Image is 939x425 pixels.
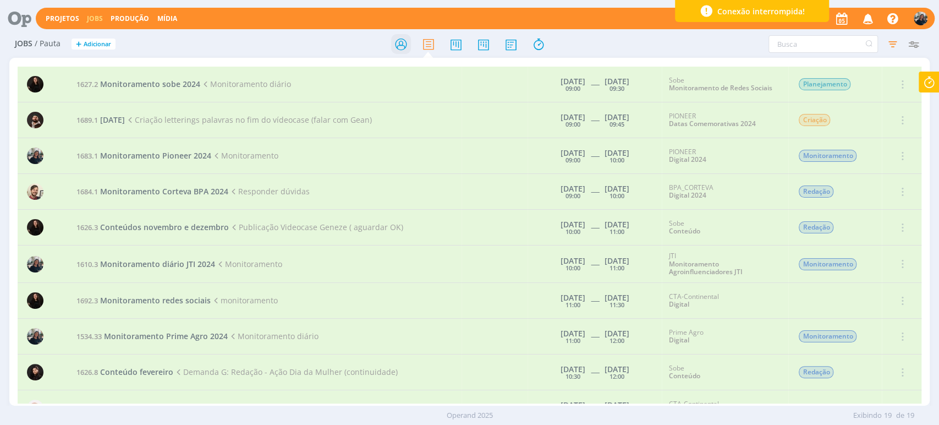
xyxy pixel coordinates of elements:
span: ----- [591,367,599,377]
span: Monitoramento diário [228,331,319,341]
div: 11:00 [565,337,580,344]
span: 19 [907,410,914,421]
button: Jobs [84,14,106,23]
span: Monitoramento diário [200,79,291,89]
div: [DATE] [605,257,629,265]
a: Mídia [157,14,177,23]
button: M [913,9,928,28]
div: [DATE] [561,221,585,228]
span: ----- [591,402,599,413]
a: Datas Comemorativas 2024 [668,119,755,128]
div: 09:00 [565,85,580,91]
div: PIONEER [668,148,782,164]
span: 1627.2 [76,79,98,89]
div: 10:00 [565,228,580,235]
div: CTA-Continental [668,293,782,309]
a: Produção [111,14,149,23]
div: 11:00 [609,265,624,271]
span: ----- [591,222,599,232]
div: 10:00 [609,193,624,199]
div: 09:00 [565,193,580,199]
div: [DATE] [605,149,629,157]
span: Redação [799,221,833,233]
span: Criação letterings palavras no fim do vídeocase (falar com Gean) [125,115,372,125]
div: 09:45 [609,121,624,127]
div: [DATE] [561,113,585,121]
div: 10:30 [565,373,580,379]
div: [DATE] [561,78,585,85]
div: 11:30 [609,302,624,308]
span: 19 [884,410,892,421]
span: 1692.5 [76,403,98,413]
span: Monitoramento [799,330,856,342]
div: [DATE] [561,401,585,409]
a: Digital 2024 [668,190,706,200]
span: 1684.1 [76,187,98,197]
span: monitoramento [211,295,278,306]
span: Conteúdos digitais março [100,402,197,413]
div: [DATE] [605,78,629,85]
a: 1610.3Monitoramento diário JTI 2024 [76,259,215,269]
span: Responder dúvidas [228,186,310,197]
span: 1692.3 [76,296,98,306]
a: Projetos [46,14,79,23]
span: Monitoramento redes sociais [100,295,211,306]
span: 1689.1 [76,115,98,125]
div: [DATE] [561,294,585,302]
img: L [27,364,43,380]
span: Planejamento [799,78,850,90]
div: 10:00 [565,265,580,271]
div: 09:00 [565,157,580,163]
img: S [27,76,43,92]
div: Sobe [668,220,782,236]
a: Conteúdo [668,226,700,236]
span: / Pauta [35,39,61,48]
span: Monitoramento Pioneer 2024 [100,150,211,161]
div: [DATE] [605,330,629,337]
div: Prime Agro [668,329,782,345]
div: [DATE] [605,221,629,228]
span: Criação [799,114,830,126]
span: Redação [799,186,833,198]
div: 11:00 [565,302,580,308]
span: de [896,410,904,421]
div: Sobe [668,364,782,380]
span: ----- [591,295,599,306]
div: 12:00 [609,337,624,344]
span: ----- [591,186,599,197]
span: ----- [591,115,599,125]
a: 1683.1Monitoramento Pioneer 2024 [76,150,211,161]
span: ----- [591,150,599,161]
a: Jobs [87,14,103,23]
div: [DATE] [561,185,585,193]
span: 1534.33 [76,331,102,341]
img: S [27,219,43,236]
span: ----- [591,259,599,269]
span: Monitoramento [799,258,856,270]
div: [DATE] [561,366,585,373]
a: Digital 2024 [668,155,706,164]
span: Jobs [15,39,32,48]
span: Monitoramento [215,259,282,269]
div: [DATE] [605,113,629,121]
span: Monitoramento [799,150,856,162]
a: Monitoramento de Redes Sociais [668,83,772,92]
a: 1626.8Conteúdo fevereiro [76,367,173,377]
button: +Adicionar [72,39,116,50]
span: Demanda G: Redação - Ação Dia da Mulher (continuidade) [173,367,398,377]
span: + [76,39,81,50]
div: Sobe [668,77,782,92]
a: 1692.5Conteúdos digitais março [76,402,197,413]
span: ----- [591,331,599,341]
img: M [27,256,43,273]
a: 1626.3Conteúdos novembro e dezembro [76,222,229,232]
img: S [27,292,43,309]
span: Conteúdo fevereiro [100,367,173,377]
a: 1534.33Monitoramento Prime Agro 2024 [76,331,228,341]
img: A [27,400,43,416]
img: D [27,112,43,128]
img: M [27,148,43,164]
img: M [914,12,927,25]
span: Monitoramento Corteva BPA 2024 [100,186,228,197]
span: 1626.8 [76,367,98,377]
